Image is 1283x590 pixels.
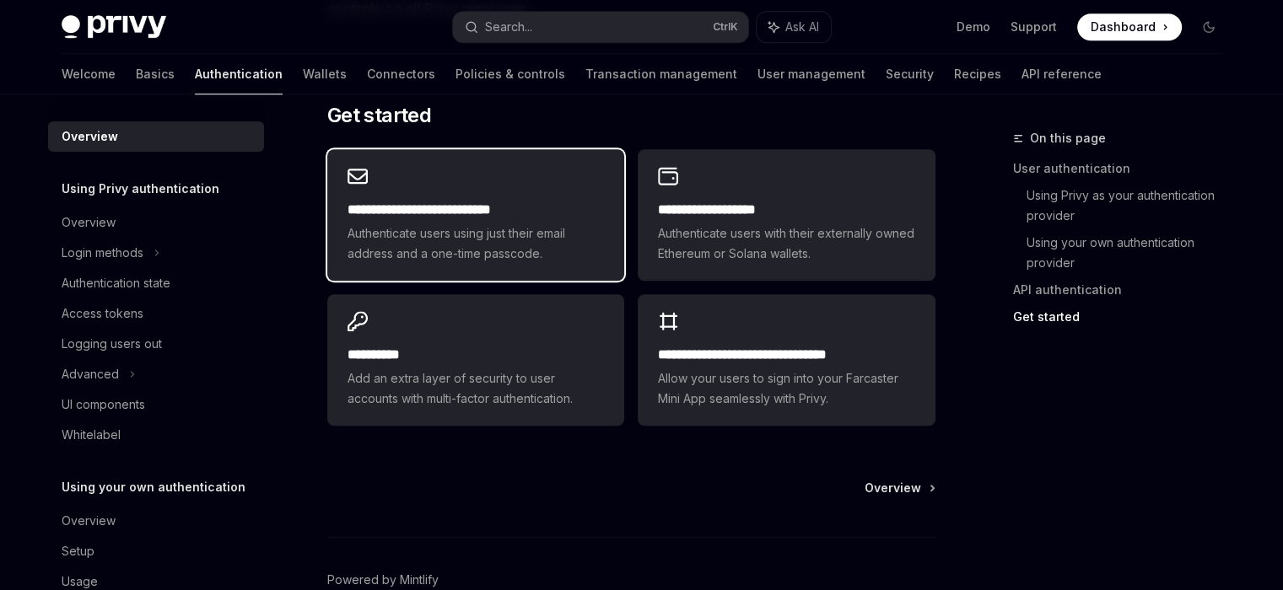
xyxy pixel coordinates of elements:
div: Overview [62,212,116,233]
a: UI components [48,389,264,420]
a: Setup [48,536,264,566]
a: Dashboard [1077,13,1182,40]
a: API authentication [1013,276,1236,303]
a: Policies & controls [456,54,565,94]
span: On this page [1030,128,1106,148]
a: Recipes [954,54,1001,94]
div: Login methods [62,243,143,263]
span: Add an extra layer of security to user accounts with multi-factor authentication. [348,368,604,409]
span: Ask AI [785,19,819,35]
a: Demo [957,19,990,35]
a: Welcome [62,54,116,94]
span: Dashboard [1091,19,1156,35]
div: Setup [62,541,94,561]
span: Authenticate users using just their email address and a one-time passcode. [348,223,604,264]
div: Advanced [62,364,119,384]
a: Powered by Mintlify [327,571,439,588]
div: UI components [62,394,145,415]
span: Ctrl K [713,20,738,34]
a: User authentication [1013,155,1236,182]
a: Access tokens [48,298,264,329]
a: Transaction management [585,54,737,94]
button: Ask AI [757,12,831,42]
a: Overview [48,506,264,536]
a: **** *****Add an extra layer of security to user accounts with multi-factor authentication. [327,294,624,426]
a: Using your own authentication provider [1027,229,1236,276]
h5: Using Privy authentication [62,179,219,199]
a: Basics [136,54,175,94]
span: Authenticate users with their externally owned Ethereum or Solana wallets. [658,223,914,264]
a: Using Privy as your authentication provider [1027,182,1236,229]
a: Security [886,54,934,94]
h5: Using your own authentication [62,477,245,497]
a: API reference [1022,54,1102,94]
button: Toggle dark mode [1195,13,1222,40]
a: Authentication state [48,268,264,298]
a: Connectors [367,54,435,94]
a: Wallets [303,54,347,94]
div: Search... [485,17,532,37]
a: Logging users out [48,329,264,359]
span: Allow your users to sign into your Farcaster Mini App seamlessly with Privy. [658,368,914,409]
div: Overview [62,511,116,531]
img: dark logo [62,15,166,39]
a: User management [757,54,865,94]
span: Overview [865,480,921,496]
a: Authentication [195,54,283,94]
div: Logging users out [62,334,162,354]
div: Overview [62,126,118,147]
span: Get started [327,102,431,129]
div: Access tokens [62,303,143,324]
a: Overview [865,480,934,496]
a: Overview [48,207,264,238]
div: Whitelabel [62,425,121,445]
div: Authentication state [62,273,170,293]
a: Get started [1013,303,1236,330]
a: Support [1011,19,1057,35]
button: Search...CtrlK [453,12,748,42]
a: Overview [48,121,264,152]
a: Whitelabel [48,420,264,450]
a: **** **** **** ****Authenticate users with their externally owned Ethereum or Solana wallets. [638,149,935,281]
